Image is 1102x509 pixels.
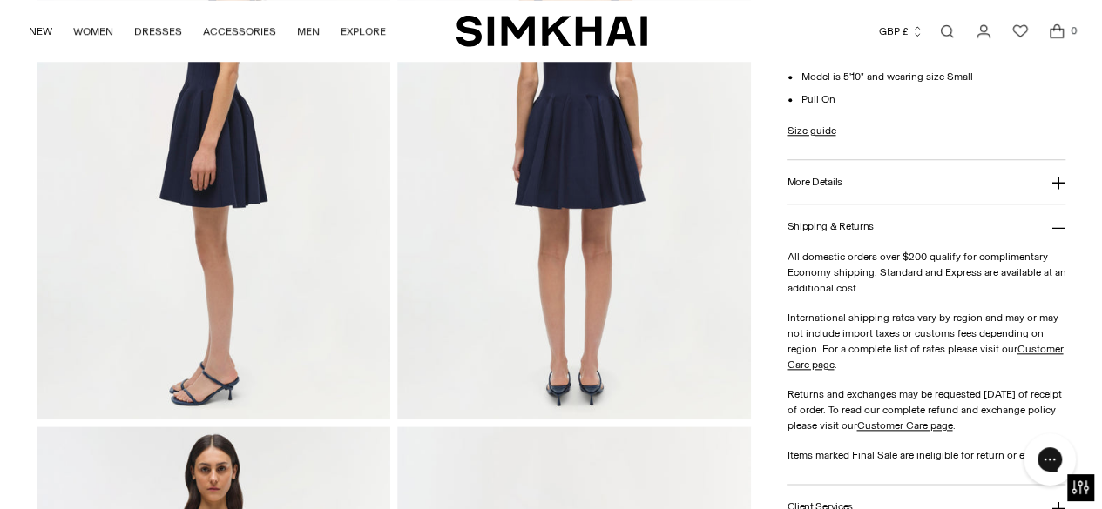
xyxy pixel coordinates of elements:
[341,12,386,50] a: EXPLORE
[73,12,113,50] a: WOMEN
[787,387,1065,434] p: Returns and exchanges may be requested [DATE] of receipt of order. To read our complete refund an...
[787,205,1065,250] button: Shipping & Returns
[456,14,647,48] a: SIMKHAI
[1039,14,1074,49] a: Open cart modal
[787,160,1065,204] button: More Details
[1003,14,1038,49] a: Wishlist
[787,311,1065,373] p: International shipping rates vary by region and may or may not include import taxes or customs fe...
[1015,427,1085,492] iframe: Gorgias live chat messenger
[930,14,964,49] a: Open search modal
[787,250,1065,297] p: All domestic orders over $200 qualify for complimentary Economy shipping. Standard and Express ar...
[787,123,835,138] a: Size guide
[966,14,1001,49] a: Go to the account page
[297,12,320,50] a: MEN
[801,69,1065,84] li: Model is 5'10" and wearing size Small
[856,420,952,432] a: Customer Care page
[29,12,52,50] a: NEW
[787,448,1065,464] p: Items marked Final Sale are ineligible for return or exchange.
[203,12,276,50] a: ACCESSORIES
[134,12,182,50] a: DRESSES
[879,12,923,50] button: GBP £
[787,222,874,233] h3: Shipping & Returns
[787,177,842,188] h3: More Details
[801,91,1065,107] li: Pull On
[1065,23,1081,38] span: 0
[787,344,1063,372] a: Customer Care page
